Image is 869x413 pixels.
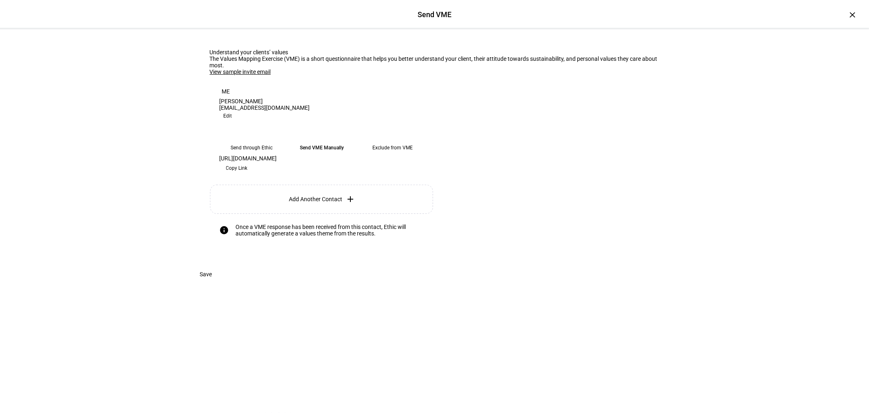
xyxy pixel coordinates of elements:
div: Understand your clients’ values [210,49,660,56]
span: Add Another Contact [289,196,342,202]
span: Copy Link [226,162,248,175]
div: ME [220,85,233,98]
mat-icon: add [345,194,355,204]
button: Save [190,266,222,282]
span: Edit [224,111,232,121]
button: Edit [220,111,236,121]
eth-mega-radio-button: Send through Ethic [220,140,284,155]
span: Save [200,266,212,282]
div: [URL][DOMAIN_NAME] [220,155,425,162]
div: [PERSON_NAME] [220,98,425,104]
div: Once a VME response has been received from this contact, Ethic will automatically generate a valu... [236,224,425,237]
div: × [846,8,859,21]
mat-icon: info [220,225,229,235]
eth-mega-radio-button: Exclude from VME [361,140,425,155]
div: [EMAIL_ADDRESS][DOMAIN_NAME] [220,104,425,111]
div: The Values Mapping Exercise (VME) is a short questionnaire that helps you better understand your ... [210,56,660,69]
a: View sample invite email [210,69,271,75]
eth-mega-radio-button: Send VME Manually [290,140,354,155]
button: Copy Link [220,162,254,175]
